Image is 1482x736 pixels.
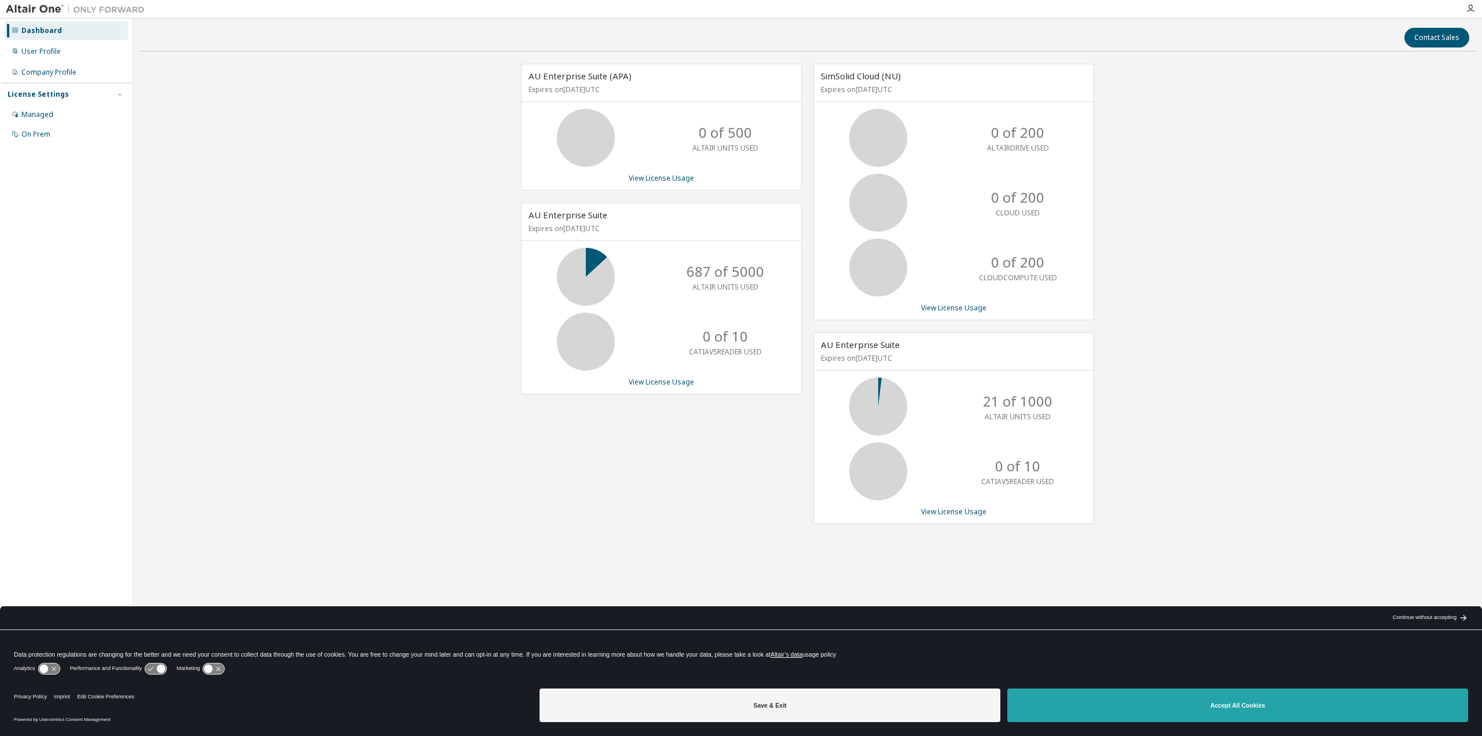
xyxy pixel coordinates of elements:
div: Dashboard [21,26,62,35]
p: ALTAIR UNITS USED [692,143,758,153]
div: Company Profile [21,68,76,77]
span: AU Enterprise Suite [821,339,900,350]
p: 0 of 10 [995,456,1040,476]
p: 0 of 200 [991,252,1044,272]
p: CATIAV5READER USED [689,347,762,357]
div: Managed [21,110,53,119]
button: Contact Sales [1404,28,1469,47]
div: User Profile [21,47,61,56]
p: 0 of 200 [991,123,1044,142]
p: ALTAIRDRIVE USED [987,143,1049,153]
p: ALTAIR UNITS USED [692,282,758,292]
p: CLOUD USED [996,208,1040,218]
p: Expires on [DATE] UTC [529,85,791,94]
div: On Prem [21,130,50,139]
p: ALTAIR UNITS USED [985,412,1051,422]
a: View License Usage [629,173,694,183]
img: Altair One [6,3,151,15]
p: 21 of 1000 [983,391,1052,411]
span: AU Enterprise Suite (APA) [529,70,632,82]
p: 687 of 5000 [687,262,764,281]
div: License Settings [8,90,69,99]
p: 0 of 10 [703,327,748,346]
p: CATIAV5READER USED [981,477,1054,486]
p: Expires on [DATE] UTC [821,353,1084,363]
a: View License Usage [921,303,986,313]
a: View License Usage [629,377,694,387]
span: SimSolid Cloud (NU) [821,70,901,82]
p: Expires on [DATE] UTC [529,224,791,233]
a: View License Usage [921,507,986,517]
p: Expires on [DATE] UTC [821,85,1084,94]
p: CLOUDCOMPUTE USED [979,273,1057,283]
p: 0 of 500 [699,123,752,142]
p: 0 of 200 [991,188,1044,207]
span: AU Enterprise Suite [529,209,607,221]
